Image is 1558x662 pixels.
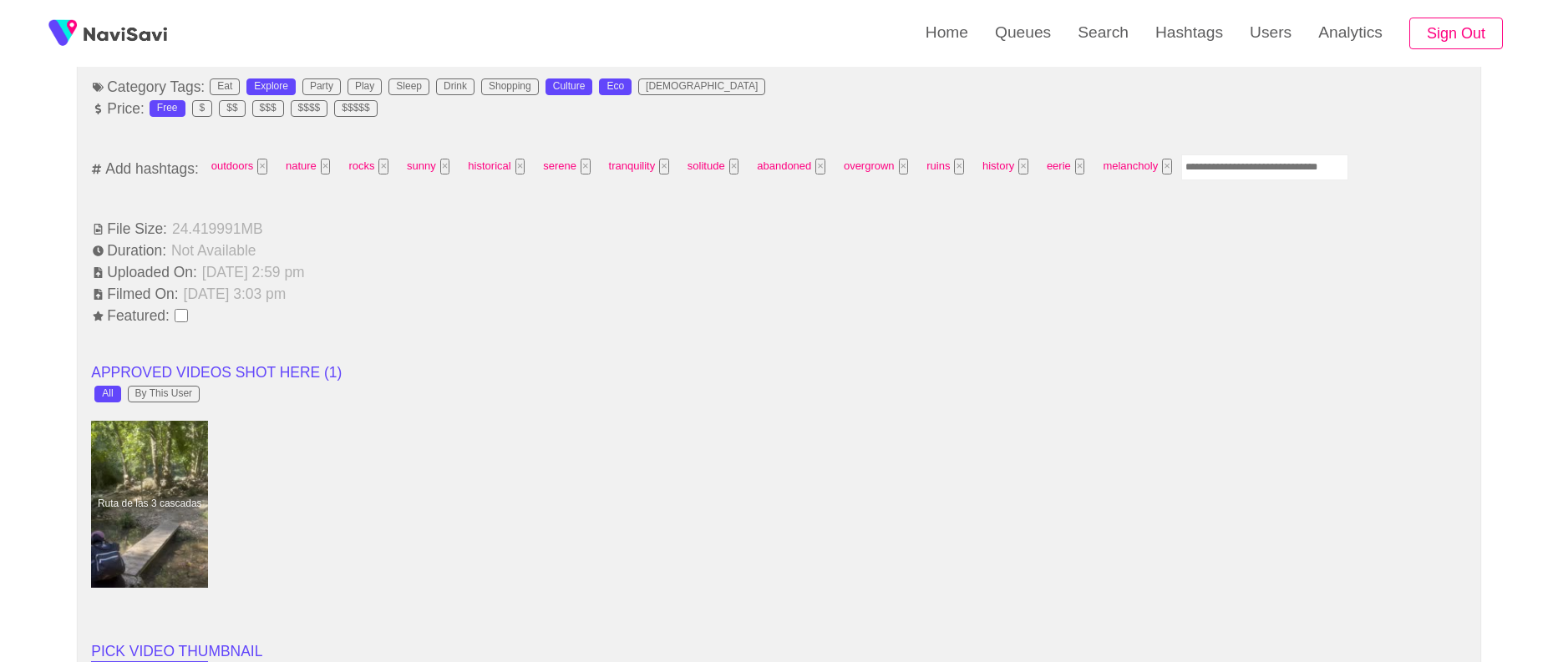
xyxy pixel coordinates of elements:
div: All [102,388,113,400]
button: Tag at index 3 with value 2310 focussed. Press backspace to remove [440,159,450,174]
span: sunny [402,154,454,179]
span: solitude [683,154,743,179]
input: Enter tag here and press return [1181,154,1348,180]
span: outdoors [206,154,272,179]
span: history [977,154,1033,179]
span: rocks [343,154,393,179]
button: Tag at index 11 with value 2767 focussed. Press backspace to remove [1018,159,1028,174]
div: Free [157,103,178,114]
span: overgrown [839,154,913,179]
div: $$ [226,103,237,114]
span: nature [281,154,335,179]
span: Category Tags: [91,78,206,95]
div: Party [310,81,333,93]
span: tranquility [604,154,674,179]
span: [DATE] 3:03 pm [182,286,288,302]
button: Tag at index 6 with value 3669 focussed. Press backspace to remove [659,159,669,174]
div: Play [355,81,374,93]
div: Drink [444,81,467,93]
img: fireSpot [84,25,167,42]
span: [DATE] 2:59 pm [200,264,307,280]
button: Tag at index 5 with value 2289 focussed. Press backspace to remove [581,159,591,174]
a: Ruta de las 3 cascadasRuta de las 3 cascadas [91,421,212,588]
button: Tag at index 1 with value 584 focussed. Press backspace to remove [321,159,331,174]
span: 24.419991 MB [170,220,265,237]
span: Price: [91,100,146,117]
div: Sleep [396,81,422,93]
div: [DEMOGRAPHIC_DATA] [646,81,758,93]
div: Eat [217,81,232,93]
li: PICK VIDEO THUMBNAIL [91,641,1467,661]
button: Tag at index 2 with value 2288 focussed. Press backspace to remove [378,159,388,174]
span: historical [463,154,530,179]
span: Filmed On: [91,286,180,302]
img: fireSpot [42,13,84,54]
button: Tag at index 8 with value 10076 focussed. Press backspace to remove [815,159,825,174]
button: Tag at index 10 with value 10085 focussed. Press backspace to remove [954,159,964,174]
button: Tag at index 4 with value 3079 focussed. Press backspace to remove [515,159,525,174]
span: melancholy [1098,154,1176,179]
span: File Size: [91,220,169,237]
button: Tag at index 9 with value 46875 focussed. Press backspace to remove [899,159,909,174]
div: $$$ [260,103,277,114]
div: Culture [553,81,586,93]
span: Duration: [91,242,168,259]
div: $ [200,103,206,114]
div: $$$$ [298,103,321,114]
div: Shopping [489,81,531,93]
span: Add hashtags: [104,160,200,177]
span: ruins [921,154,969,179]
button: Sign Out [1409,18,1503,50]
button: Tag at index 0 with value 2341 focussed. Press backspace to remove [257,159,267,174]
button: Tag at index 7 with value 3326 focussed. Press backspace to remove [729,159,739,174]
span: Not Available [170,242,257,259]
div: Eco [606,81,624,93]
span: Featured: [91,307,171,324]
div: Explore [254,81,288,93]
button: Tag at index 13 with value 94040 focussed. Press backspace to remove [1162,159,1172,174]
div: $$$$$ [342,103,369,114]
div: By This User [135,388,192,400]
li: APPROVED VIDEOS SHOT HERE ( 1 ) [91,362,1467,382]
span: serene [538,154,595,179]
button: Tag at index 12 with value 14018 focussed. Press backspace to remove [1075,159,1085,174]
span: eerie [1042,154,1090,179]
span: abandoned [752,154,830,179]
span: Uploaded On: [91,264,199,280]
